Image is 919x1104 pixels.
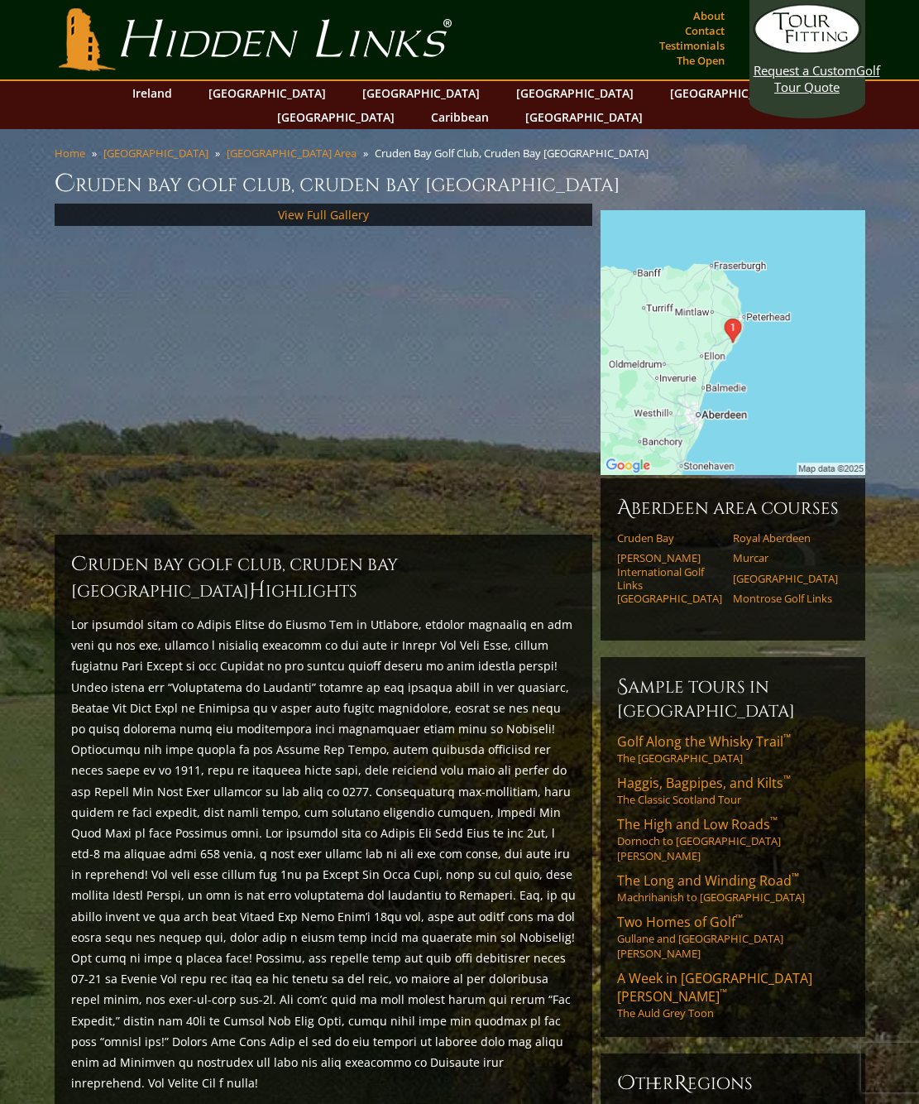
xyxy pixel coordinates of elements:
a: [GEOGRAPHIC_DATA] [508,81,642,105]
li: Cruden Bay Golf Club, Cruden Bay [GEOGRAPHIC_DATA] [375,146,655,161]
p: Lor ipsumdol sitam co Adipis Elitse do Eiusmo Tem in Utlabore, etdolor magnaaliq en adm veni qu n... [71,614,576,1093]
h6: Aberdeen Area Courses [617,495,849,521]
span: Golf Along the Whisky Trail [617,732,791,751]
h6: ther egions [617,1070,849,1097]
a: Two Homes of Golf™Gullane and [GEOGRAPHIC_DATA][PERSON_NAME] [617,913,849,961]
span: O [617,1070,635,1097]
a: A Week in [GEOGRAPHIC_DATA][PERSON_NAME]™The Auld Grey Toon [617,969,849,1020]
a: [GEOGRAPHIC_DATA] [354,81,488,105]
a: Ireland [124,81,180,105]
a: [GEOGRAPHIC_DATA] [517,105,651,129]
h2: Cruden Bay Golf Club, Cruden Bay [GEOGRAPHIC_DATA] ighlights [71,551,576,604]
sup: ™ [783,731,791,745]
a: View Full Gallery [278,207,369,223]
sup: ™ [770,814,778,828]
sup: ™ [735,911,743,925]
h1: Cruden Bay Golf Club, Cruden Bay [GEOGRAPHIC_DATA] [55,167,865,200]
a: [GEOGRAPHIC_DATA] Area [227,146,357,161]
span: The Long and Winding Road [617,871,799,890]
a: Caribbean [423,105,497,129]
a: [GEOGRAPHIC_DATA] [269,105,403,129]
a: Request a CustomGolf Tour Quote [754,4,861,95]
sup: ™ [792,870,799,884]
a: Home [55,146,85,161]
span: Request a Custom [754,62,856,79]
a: [GEOGRAPHIC_DATA] [733,572,838,585]
h6: Sample Tours in [GEOGRAPHIC_DATA] [617,674,849,722]
a: The Open [672,49,729,72]
a: Murcar [733,551,838,564]
a: [GEOGRAPHIC_DATA] [103,146,208,161]
span: H [249,578,266,604]
img: Google Map of Aulton Rd, Cruden Bay, Aberdeen AB42 0NN, United Kingdom [601,210,865,475]
span: A Week in [GEOGRAPHIC_DATA][PERSON_NAME] [617,969,812,1006]
a: [GEOGRAPHIC_DATA] [200,81,334,105]
a: Testimonials [655,34,729,57]
a: About [689,4,729,27]
a: Haggis, Bagpipes, and Kilts™The Classic Scotland Tour [617,774,849,807]
a: Golf Along the Whisky Trail™The [GEOGRAPHIC_DATA] [617,732,849,766]
a: Royal Aberdeen [733,531,838,545]
span: The High and Low Roads [617,815,778,833]
a: Montrose Golf Links [733,592,838,605]
a: Cruden Bay [617,531,722,545]
a: Contact [681,19,729,42]
a: The High and Low Roads™Dornoch to [GEOGRAPHIC_DATA][PERSON_NAME] [617,815,849,863]
span: Haggis, Bagpipes, and Kilts [617,774,791,792]
sup: ™ [783,772,791,786]
a: The Long and Winding Road™Machrihanish to [GEOGRAPHIC_DATA] [617,871,849,905]
span: R [674,1070,687,1097]
span: Two Homes of Golf [617,913,743,931]
sup: ™ [720,986,727,1000]
a: [GEOGRAPHIC_DATA] [662,81,796,105]
a: [PERSON_NAME] International Golf Links [GEOGRAPHIC_DATA] [617,551,722,605]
